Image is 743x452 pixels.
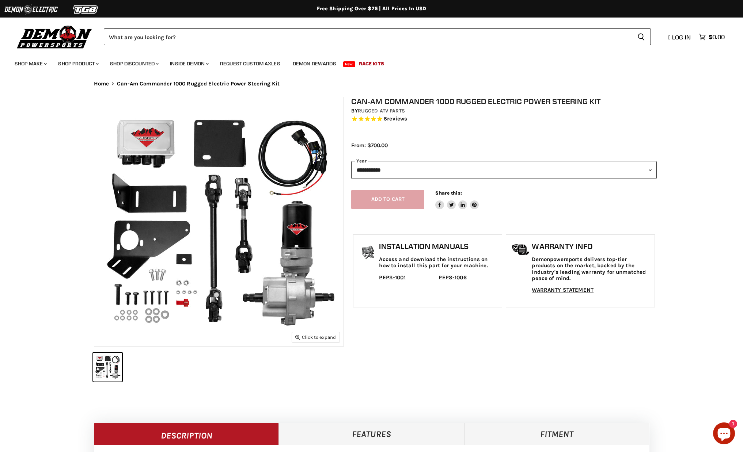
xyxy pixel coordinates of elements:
a: WARRANTY STATEMENT [532,287,594,293]
h1: Installation Manuals [379,242,498,251]
img: warranty-icon.png [512,244,530,255]
img: install_manual-icon.png [359,244,377,262]
a: Rugged ATV Parts [358,108,405,114]
a: PEPS-1001 [379,274,405,281]
a: Description [94,423,279,445]
aside: Share this: [435,190,479,209]
inbox-online-store-chat: Shopify online store chat [711,422,737,446]
a: Fitment [464,423,649,445]
a: Features [279,423,464,445]
span: From: $700.00 [351,142,388,149]
button: Search [632,28,651,45]
span: New! [343,61,356,67]
a: Request Custom Axles [215,56,286,71]
ul: Main menu [9,53,723,71]
p: Demonpowersports delivers top-tier products on the market, backed by the industry's leading warra... [532,256,651,281]
nav: Breadcrumbs [79,81,664,87]
a: Shop Product [53,56,103,71]
a: Home [94,81,109,87]
span: Rated 4.8 out of 5 stars 5 reviews [351,115,657,123]
a: Demon Rewards [287,56,342,71]
button: IMAGE thumbnail [93,353,122,382]
a: Shop Make [9,56,51,71]
span: Log in [672,34,691,41]
span: Share this: [435,190,462,196]
h1: Can-Am Commander 1000 Rugged Electric Power Steering Kit [351,97,657,106]
select: year [351,161,657,179]
p: Access and download the instructions on how to install this part for your machine. [379,256,498,269]
button: Click to expand [292,332,340,342]
span: Can-Am Commander 1000 Rugged Electric Power Steering Kit [117,81,280,87]
img: Demon Electric Logo 2 [4,3,58,16]
a: Inside Demon [164,56,213,71]
h1: Warranty Info [532,242,651,251]
form: Product [104,28,651,45]
input: Search [104,28,632,45]
a: $0.00 [695,32,728,42]
span: $0.00 [709,34,725,41]
span: reviews [387,115,407,122]
img: TGB Logo 2 [58,3,113,16]
img: Demon Powersports [15,24,95,50]
img: IMAGE [94,97,344,346]
span: Click to expand [295,334,336,340]
a: PEPS-1006 [439,274,466,281]
div: Free Shipping Over $75 | All Prices In USD [79,5,664,12]
a: Shop Discounted [105,56,163,71]
a: Log in [665,34,695,41]
span: 5 reviews [384,115,407,122]
a: Race Kits [353,56,390,71]
div: by [351,107,657,115]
